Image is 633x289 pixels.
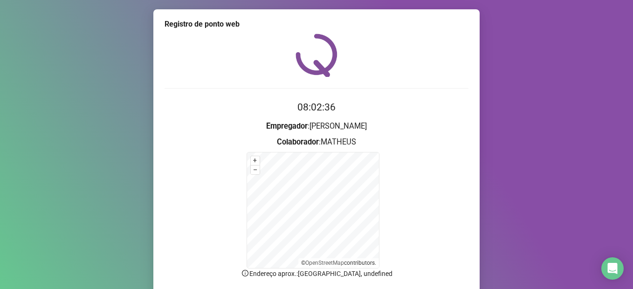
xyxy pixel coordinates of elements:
[251,156,260,165] button: +
[251,165,260,174] button: –
[165,268,468,279] p: Endereço aprox. : [GEOGRAPHIC_DATA], undefined
[266,122,308,131] strong: Empregador
[165,136,468,148] h3: : MATHEUS
[165,120,468,132] h3: : [PERSON_NAME]
[301,260,376,266] li: © contributors.
[277,138,319,146] strong: Colaborador
[165,19,468,30] div: Registro de ponto web
[241,269,249,277] span: info-circle
[305,260,344,266] a: OpenStreetMap
[601,257,624,280] div: Open Intercom Messenger
[297,102,336,113] time: 08:02:36
[296,34,337,77] img: QRPoint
